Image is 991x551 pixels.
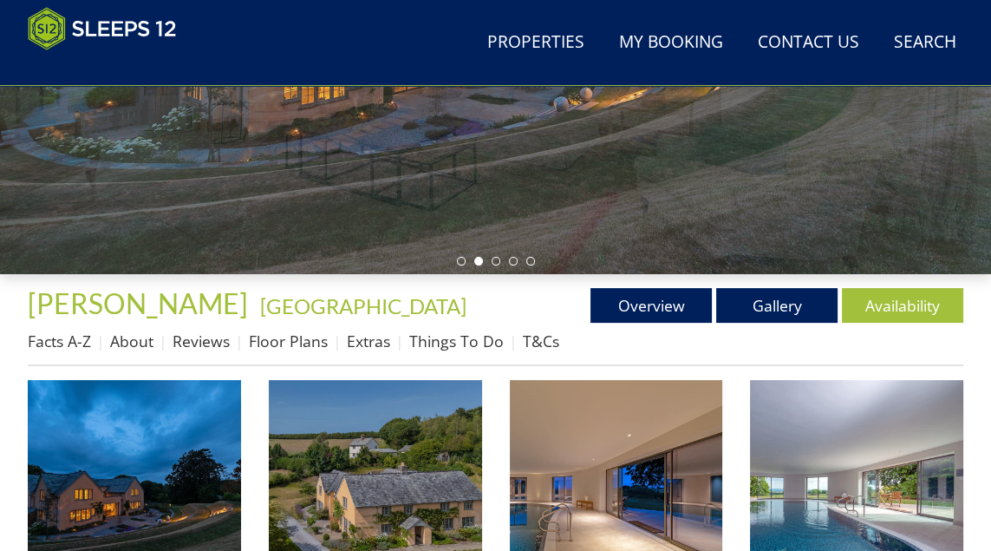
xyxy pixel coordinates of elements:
[110,331,153,351] a: About
[253,293,466,318] span: -
[887,23,963,62] a: Search
[28,286,253,320] a: [PERSON_NAME]
[842,288,963,323] a: Availability
[409,331,504,351] a: Things To Do
[590,288,712,323] a: Overview
[347,331,390,351] a: Extras
[612,23,730,62] a: My Booking
[173,331,230,351] a: Reviews
[523,331,559,351] a: T&Cs
[249,331,328,351] a: Floor Plans
[716,288,838,323] a: Gallery
[28,7,177,50] img: Sleeps 12
[28,331,91,351] a: Facts A-Z
[19,61,201,75] iframe: Customer reviews powered by Trustpilot
[751,23,866,62] a: Contact Us
[28,286,248,320] span: [PERSON_NAME]
[260,293,466,318] a: [GEOGRAPHIC_DATA]
[480,23,591,62] a: Properties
